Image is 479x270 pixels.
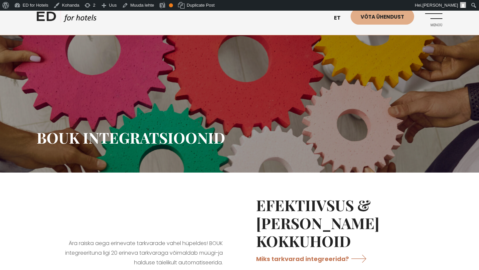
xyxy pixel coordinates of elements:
[53,239,223,267] p: Ära raiska aega erinevate tarkvarade vahel hüpeldes! BOUK integreerituna ligi 20 erineva tarkvara...
[169,3,173,7] div: OK
[331,10,351,26] a: et
[351,8,414,25] a: Võta ühendust
[424,23,442,27] span: Menüü
[256,196,426,250] h2: EFEKTIIVSUS & [PERSON_NAME] KOKKUHOID
[37,10,96,27] a: ED HOTELS
[37,127,225,147] span: BOUK Integratsioonid
[424,8,442,27] a: Menüü
[256,250,372,267] a: Miks tarkvarad integreerida?
[422,3,458,8] span: [PERSON_NAME]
